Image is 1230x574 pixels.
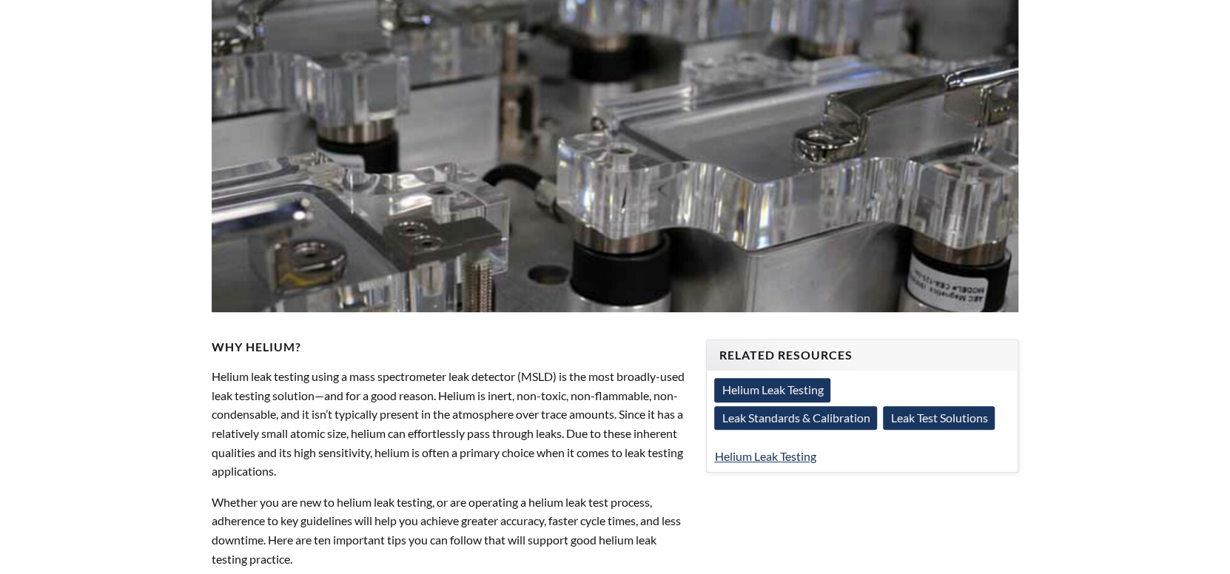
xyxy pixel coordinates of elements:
[714,378,830,402] a: Helium Leak Testing
[714,449,816,463] a: Helium Leak Testing
[212,493,688,568] p: Whether you are new to helium leak testing, or are operating a helium leak test process, adherenc...
[212,340,688,355] h4: Why Helium?
[714,406,877,430] a: Leak Standards & Calibration
[883,406,995,430] a: Leak Test Solutions
[212,369,685,478] span: Helium leak testing using a mass spectrometer leak detector (MSLD) is the most broadly-used leak ...
[719,348,1006,363] h4: Related Resources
